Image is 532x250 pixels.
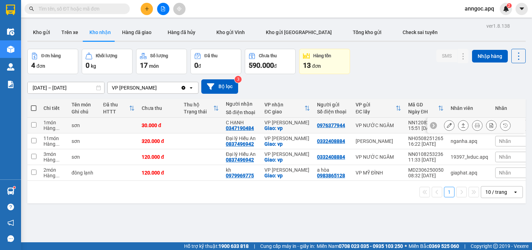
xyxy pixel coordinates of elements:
[356,123,401,128] div: VP NƯỚC NGẦM
[339,243,403,249] strong: 0708 023 035 - 0935 103 250
[303,61,311,70] span: 13
[72,102,96,107] div: Tên món
[168,29,195,35] span: Hàng đã hủy
[7,28,14,35] img: warehouse-icon
[264,120,310,125] div: VP [PERSON_NAME]
[261,99,314,118] th: Toggle SortBy
[356,109,396,114] div: ĐC lấy
[436,50,457,62] button: SMS
[180,99,222,118] th: Toggle SortBy
[39,5,121,13] input: Tìm tên, số ĐT hoặc mã đơn
[352,99,405,118] th: Toggle SortBy
[235,76,242,83] sup: 3
[264,102,304,107] div: VP nhận
[6,5,15,15] img: logo-vxr
[317,167,349,173] div: a hòa
[313,53,331,58] div: Hàng tồn
[7,204,14,210] span: question-circle
[112,84,157,91] div: VP [PERSON_NAME]
[260,242,315,250] span: Cung cấp máy in - giấy in:
[72,154,96,160] div: sơn
[72,109,96,114] div: Ghi chú
[161,6,166,11] span: file-add
[157,3,169,15] button: file-add
[226,120,257,125] div: C HẠNH
[356,154,401,160] div: VP NƯỚC NGẦM
[96,53,117,58] div: Khối lượng
[317,123,345,128] div: 0976377944
[82,49,133,74] button: Khối lượng0kg
[150,53,168,58] div: Số lượng
[312,63,321,69] span: đơn
[259,53,277,58] div: Chưa thu
[72,138,96,144] div: sơn
[142,105,177,111] div: Chưa thu
[264,109,304,114] div: ĐC giao
[503,6,509,12] img: icon-new-feature
[408,157,444,163] div: 11:33 [DATE]
[173,3,186,15] button: aim
[55,157,60,163] span: ...
[27,24,56,41] button: Kho gửi
[264,125,310,131] div: Giao: vp
[408,109,438,114] div: Ngày ĐH
[43,157,65,163] div: Hàng thông thường
[41,53,61,58] div: Đơn hàng
[190,49,241,74] button: Đã thu0đ
[43,173,65,178] div: Hàng thông thường
[136,49,187,74] button: Số lượng17món
[495,105,530,111] div: Nhãn
[356,170,401,176] div: VP MỸ ĐÌNH
[408,173,444,178] div: 08:32 [DATE]
[43,125,65,131] div: Hàng thông thường
[493,244,498,249] span: copyright
[103,109,129,114] div: HTTT
[43,120,65,125] div: 1 món
[142,170,177,176] div: 120.000 đ
[444,120,454,131] div: Sửa đơn hàng
[84,24,116,41] button: Kho nhận
[226,141,254,147] div: 0837496942
[226,125,254,131] div: 0347190484
[13,186,15,189] sup: 1
[140,61,148,70] span: 17
[264,141,310,147] div: Giao: vp
[226,157,254,163] div: 0837496942
[274,63,277,69] span: đ
[86,61,89,70] span: 0
[264,173,310,178] div: Giao: vp
[249,61,274,70] span: 590.000
[7,46,14,53] img: warehouse-icon
[72,123,96,128] div: sơn
[7,219,14,226] span: notification
[486,22,510,30] div: ver 1.8.138
[56,24,84,41] button: Trên xe
[408,136,444,141] div: NH0508251265
[226,173,254,178] div: 0979969775
[356,138,401,144] div: [PERSON_NAME]
[451,170,488,176] div: giaphat.apq
[409,242,459,250] span: Miền Bắc
[91,63,96,69] span: kg
[72,170,96,176] div: đông lạnh
[408,120,444,125] div: NN1208251136
[299,49,350,74] button: Hàng tồn13đơn
[459,4,500,13] span: anngoc.apq
[142,123,177,128] div: 30.000 đ
[451,105,488,111] div: Nhân viên
[485,189,507,196] div: 10 / trang
[317,154,345,160] div: 0332408884
[184,102,213,107] div: Thu hộ
[188,85,194,91] svg: open
[264,167,310,173] div: VP [PERSON_NAME]
[100,99,138,118] th: Toggle SortBy
[266,29,332,35] span: Kho gửi [GEOGRAPHIC_DATA]
[7,63,14,71] img: warehouse-icon
[204,53,217,58] div: Đã thu
[408,125,444,131] div: 15:51 [DATE]
[499,154,511,160] span: Nhãn
[7,235,14,242] span: message
[201,79,238,94] button: Bộ lọc
[226,167,257,173] div: kh
[7,187,14,195] img: warehouse-icon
